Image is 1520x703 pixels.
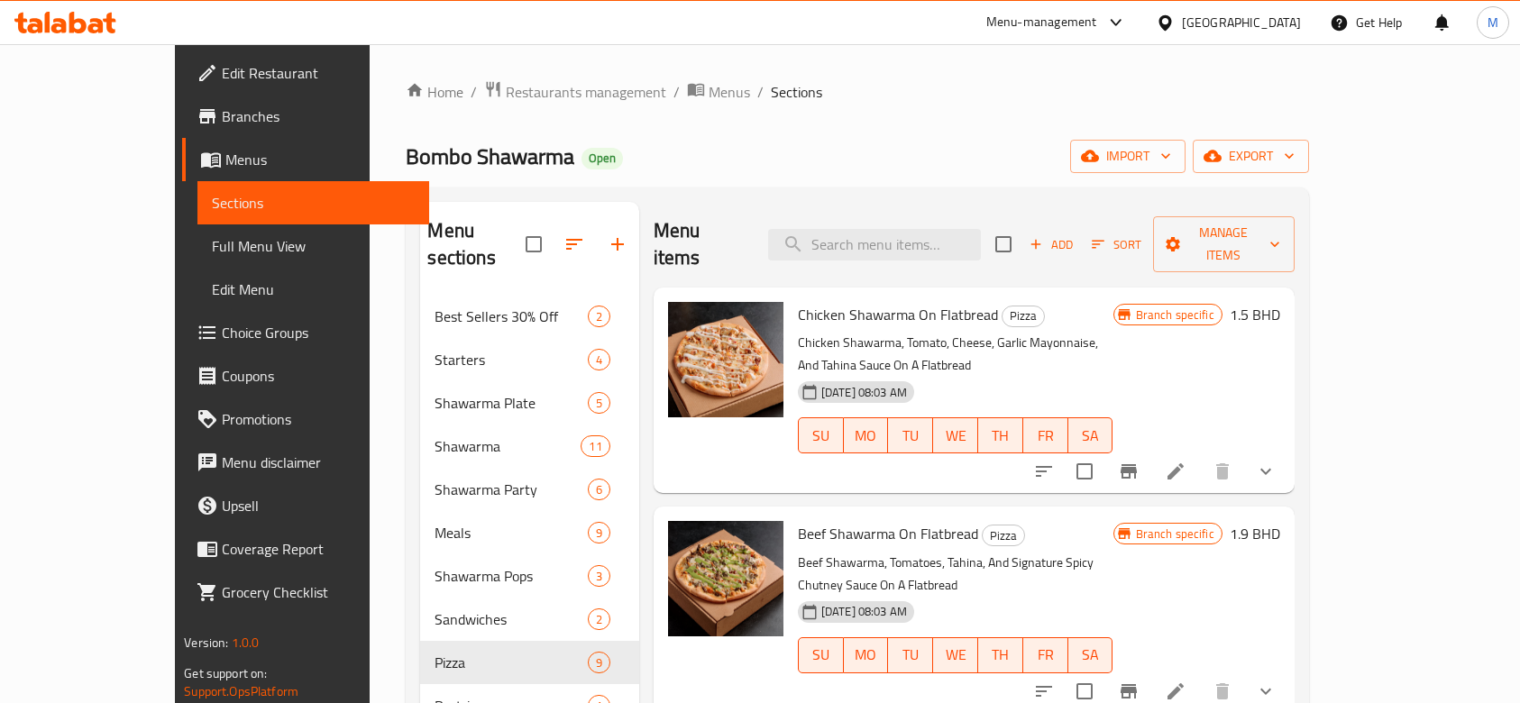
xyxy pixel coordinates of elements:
[197,181,429,224] a: Sections
[1092,234,1141,255] span: Sort
[435,479,587,500] div: Shawarma Party
[182,484,429,527] a: Upsell
[435,565,587,587] div: Shawarma Pops
[506,81,666,103] span: Restaurants management
[182,51,429,95] a: Edit Restaurant
[420,511,638,554] div: Meals9
[1488,13,1498,32] span: M
[983,525,1024,546] span: Pizza
[1244,450,1287,493] button: show more
[798,301,998,328] span: Chicken Shawarma On Flatbread
[420,338,638,381] div: Starters4
[933,417,978,453] button: WE
[420,425,638,468] div: Shawarma11
[895,642,926,668] span: TU
[589,525,609,542] span: 9
[1022,231,1080,259] span: Add item
[471,81,477,103] li: /
[222,408,415,430] span: Promotions
[581,438,609,455] span: 11
[596,223,639,266] button: Add section
[1129,525,1222,543] span: Branch specific
[1207,145,1295,168] span: export
[1080,231,1153,259] span: Sort items
[1153,216,1295,272] button: Manage items
[589,395,609,412] span: 5
[1068,637,1113,673] button: SA
[982,525,1025,546] div: Pizza
[182,397,429,441] a: Promotions
[435,522,587,543] span: Meals
[222,581,415,603] span: Grocery Checklist
[222,62,415,84] span: Edit Restaurant
[798,552,1113,597] p: Beef Shawarma, Tomatoes, Tahina, And Signature Spicy Chutney Sauce On A Flatbread
[1230,302,1280,327] h6: 1.5 BHD
[581,148,623,169] div: Open
[940,642,971,668] span: WE
[768,229,981,260] input: search
[1022,450,1066,493] button: sort-choices
[182,138,429,181] a: Menus
[1167,222,1280,267] span: Manage items
[182,527,429,571] a: Coverage Report
[581,435,609,457] div: items
[589,568,609,585] span: 3
[1107,450,1150,493] button: Branch-specific-item
[515,225,553,263] span: Select all sections
[589,481,609,498] span: 6
[420,641,638,684] div: Pizza9
[985,423,1016,449] span: TH
[406,80,1308,104] nav: breadcrumb
[1030,642,1061,668] span: FR
[1070,140,1186,173] button: import
[1030,423,1061,449] span: FR
[182,95,429,138] a: Branches
[844,637,889,673] button: MO
[435,392,587,414] div: Shawarma Plate
[814,384,914,401] span: [DATE] 08:03 AM
[986,12,1097,33] div: Menu-management
[553,223,596,266] span: Sort sections
[1201,450,1244,493] button: delete
[985,642,1016,668] span: TH
[225,149,415,170] span: Menus
[798,520,978,547] span: Beef Shawarma On Flatbread
[588,565,610,587] div: items
[212,192,415,214] span: Sections
[182,571,429,614] a: Grocery Checklist
[420,295,638,338] div: Best Sellers 30% Off2
[435,435,581,457] span: Shawarma
[222,365,415,387] span: Coupons
[1087,231,1146,259] button: Sort
[806,642,837,668] span: SU
[222,452,415,473] span: Menu disclaimer
[1003,306,1044,326] span: Pizza
[435,306,587,327] div: Best Sellers 30% Off
[435,349,587,370] span: Starters
[222,105,415,127] span: Branches
[895,423,926,449] span: TU
[588,479,610,500] div: items
[184,631,228,654] span: Version:
[851,642,882,668] span: MO
[940,423,971,449] span: WE
[668,302,783,417] img: Chicken Shawarma On Flatbread
[589,351,609,369] span: 4
[806,423,837,449] span: SU
[420,598,638,641] div: Sandwiches2
[588,652,610,673] div: items
[212,235,415,257] span: Full Menu View
[798,332,1113,377] p: Chicken Shawarma, Tomato, Cheese, Garlic Mayonnaise, And Tahina Sauce On A Flatbread
[420,381,638,425] div: Shawarma Plate5
[1076,642,1106,668] span: SA
[757,81,764,103] li: /
[668,521,783,636] img: Beef Shawarma On Flatbread
[1255,461,1277,482] svg: Show Choices
[182,354,429,397] a: Coupons
[844,417,889,453] button: MO
[814,603,914,620] span: [DATE] 08:03 AM
[709,81,750,103] span: Menus
[182,311,429,354] a: Choice Groups
[581,151,623,166] span: Open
